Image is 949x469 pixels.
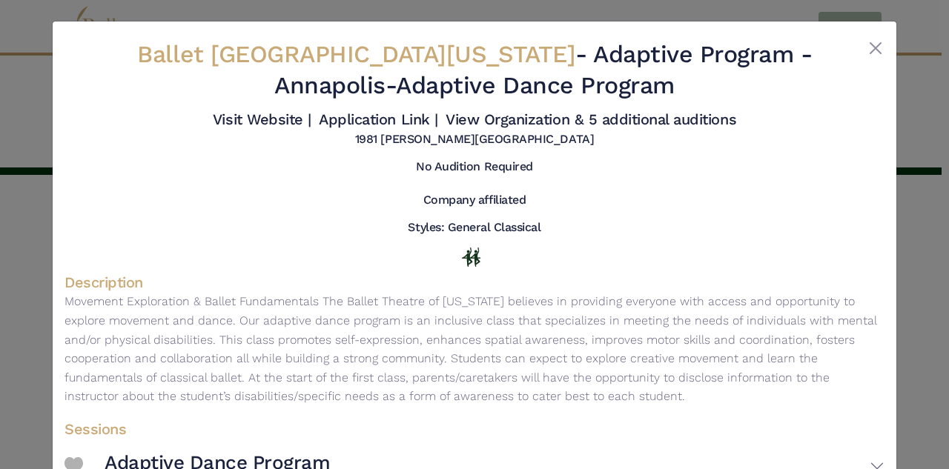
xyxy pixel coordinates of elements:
[593,40,811,68] span: Adaptive Program -
[65,292,884,406] p: Movement Exploration & Ballet Fundamentals The Ballet Theatre of [US_STATE] believes in providing...
[65,273,884,292] h4: Description
[446,110,736,128] a: View Organization & 5 additional auditions
[319,110,437,128] a: Application Link |
[408,220,540,236] h5: Styles: General Classical
[133,39,816,101] h2: - Annapolis-Adaptive Dance Program
[137,40,575,68] span: Ballet [GEOGRAPHIC_DATA][US_STATE]
[423,193,526,208] h5: Company affiliated
[355,132,594,147] h5: 1981 [PERSON_NAME][GEOGRAPHIC_DATA]
[867,39,884,57] button: Close
[462,247,480,267] img: In Person
[416,159,532,175] h5: No Audition Required
[65,419,884,439] h4: Sessions
[213,110,311,128] a: Visit Website |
